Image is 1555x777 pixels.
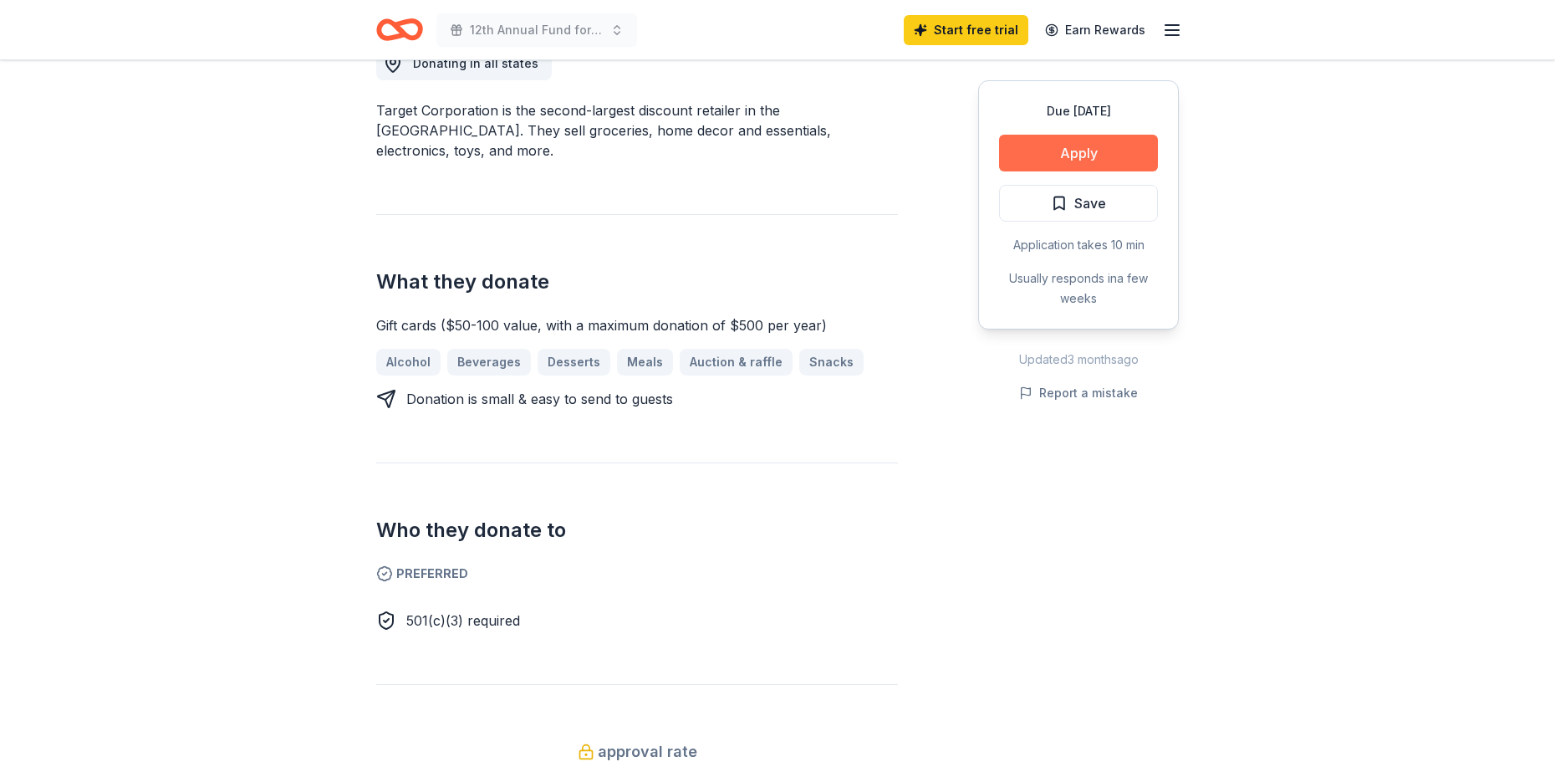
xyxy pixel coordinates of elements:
[598,739,697,765] span: approval rate
[978,350,1179,370] div: Updated 3 months ago
[376,349,441,376] a: Alcohol
[999,235,1158,255] div: Application takes 10 min
[406,389,673,409] div: Donation is small & easy to send to guests
[904,15,1028,45] a: Start free trial
[447,349,531,376] a: Beverages
[470,20,604,40] span: 12th Annual Fund for Hope Gala Fundraiser
[376,100,898,161] div: Target Corporation is the second-largest discount retailer in the [GEOGRAPHIC_DATA]. They sell gr...
[436,13,637,47] button: 12th Annual Fund for Hope Gala Fundraiser
[376,10,423,49] a: Home
[999,268,1158,309] div: Usually responds in a few weeks
[413,56,538,70] span: Donating in all states
[376,315,898,335] div: Gift cards ($50-100 value, with a maximum donation of $500 per year)
[1019,383,1138,403] button: Report a mistake
[1035,15,1155,45] a: Earn Rewards
[680,349,793,376] a: Auction & raffle
[376,517,898,544] h2: Who they donate to
[999,135,1158,171] button: Apply
[999,101,1158,121] div: Due [DATE]
[799,349,864,376] a: Snacks
[538,349,610,376] a: Desserts
[1074,192,1106,214] span: Save
[999,185,1158,222] button: Save
[617,349,673,376] a: Meals
[376,564,898,584] span: Preferred
[376,268,898,295] h2: What they donate
[406,612,520,629] span: 501(c)(3) required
